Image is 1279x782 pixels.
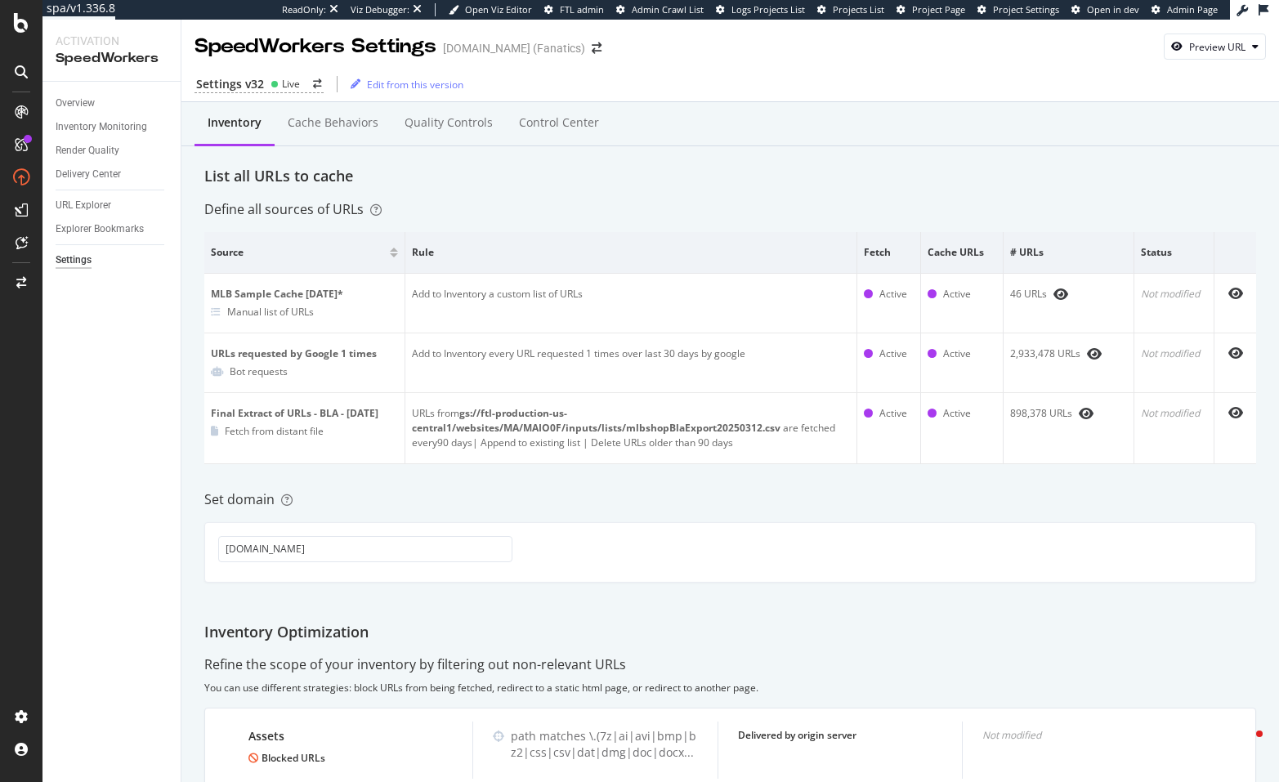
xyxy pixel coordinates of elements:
[367,78,463,92] div: Edit from this version
[412,406,780,435] b: gs://ftl-production-us-central1/websites/MA/MAIO0F/inputs/lists/mlbshopBlaExport20250312.csv
[943,346,971,361] div: Active
[351,3,409,16] div: Viz Debugger:
[864,245,909,260] span: Fetch
[211,245,386,260] span: Source
[56,252,169,269] a: Settings
[225,424,324,438] div: Fetch from distant file
[1228,406,1243,419] div: eye
[731,3,805,16] span: Logs Projects List
[195,33,436,60] div: SpeedWorkers Settings
[56,33,168,49] div: Activation
[56,95,169,112] a: Overview
[1087,347,1102,360] div: eye
[943,406,971,421] div: Active
[879,287,907,302] div: Active
[1141,245,1204,260] span: Status
[282,77,300,91] div: Live
[204,655,626,674] div: Refine the scope of your inventory by filtering out non-relevant URLs
[1223,726,1263,766] iframe: Intercom live chat
[56,197,111,214] div: URL Explorer
[56,142,119,159] div: Render Quality
[313,79,322,89] div: arrow-right-arrow-left
[982,728,1187,742] div: Not modified
[928,245,992,260] span: Cache URLs
[1053,288,1068,301] div: eye
[248,728,453,744] div: Assets
[196,76,264,92] div: Settings v32
[465,3,532,16] span: Open Viz Editor
[56,49,168,68] div: SpeedWorkers
[833,3,884,16] span: Projects List
[204,681,1256,695] div: You can use different strategies: block URLs from being fetched, redirect to a static html page, ...
[412,406,851,450] div: URLs from are fetched every 90 days | Append to existing list | Delete URLs older than 90 days
[943,287,971,302] div: Active
[405,114,493,131] div: Quality Controls
[1152,3,1218,16] a: Admin Page
[56,197,169,214] a: URL Explorer
[56,252,92,269] div: Settings
[211,406,398,421] div: Final Extract of URLs - BLA - [DATE]
[1189,40,1245,54] div: Preview URL
[405,274,858,333] td: Add to Inventory a custom list of URLs
[897,3,965,16] a: Project Page
[1010,287,1127,302] div: 46 URLs
[56,166,169,183] a: Delivery Center
[879,406,907,421] div: Active
[616,3,704,16] a: Admin Crawl List
[230,364,288,378] div: Bot requests
[1228,346,1243,360] div: eye
[56,95,95,112] div: Overview
[443,40,585,56] div: [DOMAIN_NAME] (Fanatics)
[56,142,169,159] a: Render Quality
[208,114,262,131] div: Inventory
[738,728,942,742] div: Delivered by origin server
[1141,287,1208,302] div: Not modified
[1087,3,1139,16] span: Open in dev
[1141,406,1208,421] div: Not modified
[684,744,694,760] span: ...
[449,3,532,16] a: Open Viz Editor
[1010,346,1127,361] div: 2,933,478 URLs
[204,490,1256,509] div: Set domain
[716,3,805,16] a: Logs Projects List
[204,200,382,219] div: Define all sources of URLs
[519,114,599,131] div: Control Center
[1010,406,1127,421] div: 898,378 URLs
[560,3,604,16] span: FTL admin
[879,346,907,361] div: Active
[1164,34,1266,60] button: Preview URL
[1079,407,1093,420] div: eye
[817,3,884,16] a: Projects List
[56,221,169,238] a: Explorer Bookmarks
[248,751,453,765] div: Blocked URLs
[282,3,326,16] div: ReadOnly:
[56,166,121,183] div: Delivery Center
[912,3,965,16] span: Project Page
[632,3,704,16] span: Admin Crawl List
[211,346,398,361] div: URLs requested by Google 1 times
[211,287,398,302] div: MLB Sample Cache [DATE]*
[56,221,144,238] div: Explorer Bookmarks
[405,333,858,393] td: Add to Inventory every URL requested 1 times over last 30 days by google
[544,3,604,16] a: FTL admin
[993,3,1059,16] span: Project Settings
[977,3,1059,16] a: Project Settings
[511,728,697,761] div: path matches \.(7z|ai|avi|bmp|bz2|css|csv|dat|dmg|doc|docx
[56,118,147,136] div: Inventory Monitoring
[56,118,169,136] a: Inventory Monitoring
[1228,287,1243,300] div: eye
[204,166,1256,187] div: List all URLs to cache
[1071,3,1139,16] a: Open in dev
[204,622,1256,643] div: Inventory Optimization
[1010,245,1123,260] span: # URLs
[288,114,378,131] div: Cache behaviors
[227,305,314,319] div: Manual list of URLs
[1141,346,1208,361] div: Not modified
[412,245,847,260] span: Rule
[344,71,463,97] button: Edit from this version
[1167,3,1218,16] span: Admin Page
[592,42,601,54] div: arrow-right-arrow-left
